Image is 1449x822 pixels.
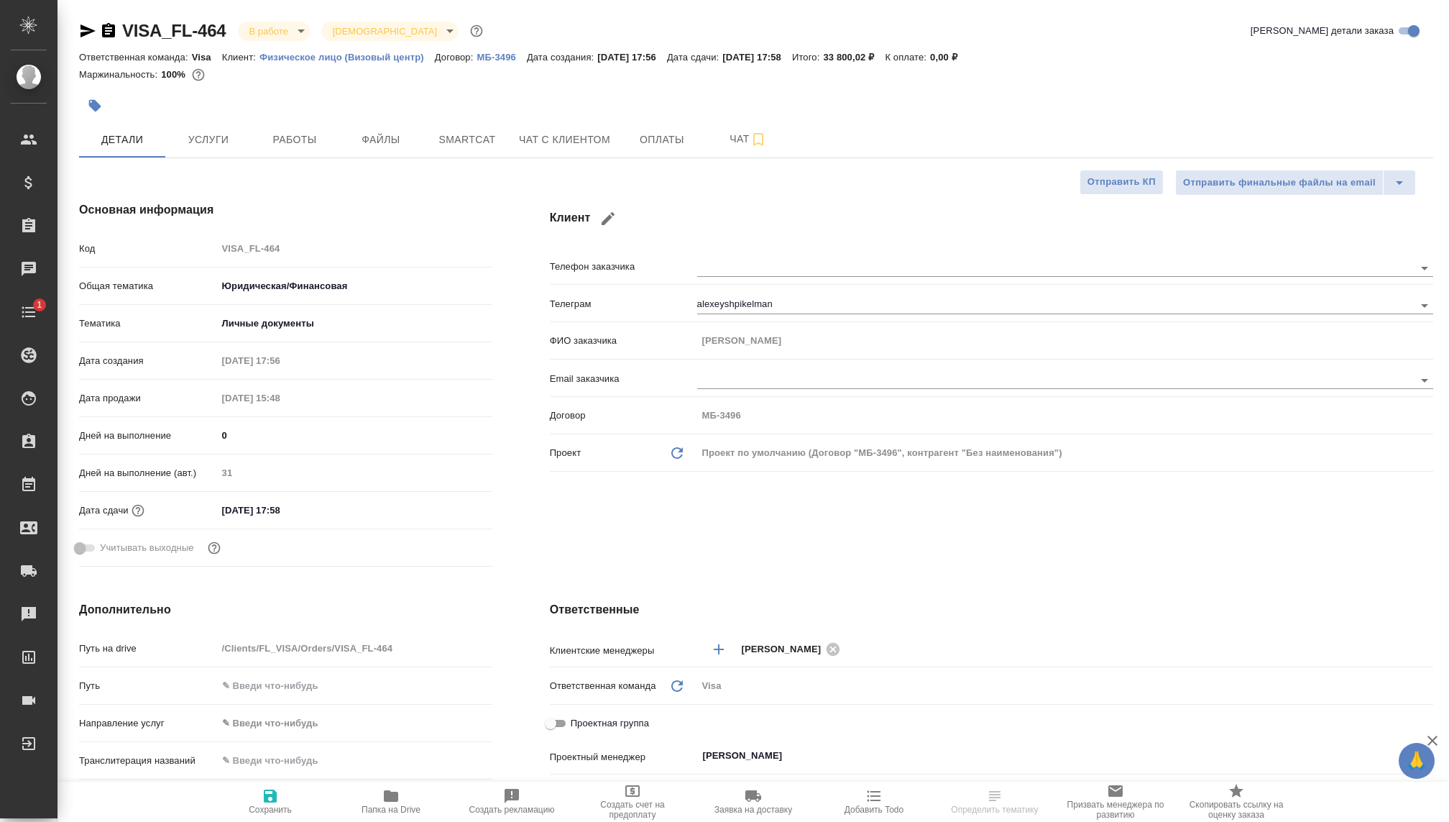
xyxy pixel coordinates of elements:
[627,131,696,149] span: Оплаты
[550,372,697,386] p: Email заказчика
[259,52,435,63] p: Физическое лицо (Визовый центр)
[742,642,830,657] span: [PERSON_NAME]
[1175,170,1384,196] button: Отправить финальные файлы на email
[79,354,217,368] p: Дата создания
[433,131,502,149] span: Smartcat
[222,52,259,63] p: Клиент:
[697,674,1433,698] div: Visa
[217,500,343,521] input: ✎ Введи что-нибудь
[550,601,1433,618] h4: Ответственные
[346,131,415,149] span: Файлы
[930,52,968,63] p: 0,00 ₽
[1176,782,1297,822] button: Скопировать ссылку на оценку заказа
[79,279,217,293] p: Общая тематика
[714,130,783,148] span: Чат
[79,22,96,40] button: Скопировать ссылку для ЯМессенджера
[845,805,903,815] span: Добавить Todo
[79,754,217,768] p: Транслитерация названий
[189,65,208,84] button: 0.00 RUB;
[79,641,217,656] p: Путь на drive
[122,21,226,40] a: VISA_FL-464
[550,260,697,274] p: Телефон заказчика
[714,805,792,815] span: Заявка на доставку
[1184,800,1288,820] span: Скопировать ссылку на оценку заказа
[1175,170,1416,196] div: split button
[79,52,192,63] p: Ответственная команда:
[550,446,581,460] p: Проект
[79,503,129,518] p: Дата сдачи
[823,52,885,63] p: 33 800,02 ₽
[667,52,722,63] p: Дата сдачи:
[701,632,736,667] button: Добавить менеджера
[550,201,1433,236] h4: Клиент
[79,679,217,693] p: Путь
[174,131,243,149] span: Услуги
[1414,296,1435,316] button: Open
[597,52,667,63] p: [DATE] 17:56
[88,131,157,149] span: Детали
[1087,174,1156,191] span: Отправить КП
[79,242,217,256] p: Код
[217,388,343,408] input: Пустое поле
[885,52,930,63] p: К оплате:
[28,298,50,312] span: 1
[527,52,597,63] p: Дата создания:
[217,425,492,446] input: ✎ Введи что-нибудь
[79,601,492,618] h4: Дополнительно
[328,25,441,37] button: [DEMOGRAPHIC_DATA]
[79,201,492,219] h4: Основная информация
[79,316,217,331] p: Тематика
[519,131,610,149] span: Чат с клиентом
[210,782,331,822] button: Сохранить
[550,334,697,348] p: ФИО заказчика
[205,539,224,557] button: Выбери, если сб и вс нужно считать рабочими днями для выполнения заказа.
[435,52,477,63] p: Договор:
[693,782,814,822] button: Заявка на доставку
[192,52,222,63] p: Visa
[550,644,697,658] p: Клиентские менеджеры
[161,69,189,80] p: 100%
[697,330,1433,351] input: Пустое поле
[1251,24,1394,38] span: [PERSON_NAME] детали заказа
[217,238,492,259] input: Пустое поле
[1425,648,1428,651] button: Open
[217,638,492,659] input: Пустое поле
[1080,170,1164,195] button: Отправить КП
[259,50,435,63] a: Физическое лицо (Визовый центр)
[222,716,475,731] div: ✎ Введи что-нибудь
[217,274,492,298] div: Юридическая/Финансовая
[79,716,217,731] p: Направление услуг
[697,441,1433,465] div: Проект по умолчанию (Договор "МБ-3496", контрагент "Без наименования")
[1183,175,1376,191] span: Отправить финальные файлы на email
[249,805,292,815] span: Сохранить
[697,405,1433,426] input: Пустое поле
[79,69,161,80] p: Маржинальность:
[550,297,697,311] p: Телеграм
[1064,800,1167,820] span: Призвать менеджера по развитию
[260,131,329,149] span: Работы
[217,350,343,371] input: Пустое поле
[1055,782,1176,822] button: Призвать менеджера по развитию
[79,391,217,406] p: Дата продажи
[951,805,1038,815] span: Определить тематику
[238,22,310,41] div: В работе
[100,541,194,555] span: Учитывать выходные
[79,90,111,122] button: Добавить тэг
[451,782,572,822] button: Создать рекламацию
[362,805,420,815] span: Папка на Drive
[477,50,526,63] a: МБ-3496
[571,716,649,731] span: Проектная группа
[581,800,684,820] span: Создать счет на предоплату
[217,462,492,483] input: Пустое поле
[742,640,845,658] div: [PERSON_NAME]
[217,675,492,696] input: ✎ Введи что-нибудь
[750,131,767,148] svg: Подписаться
[1399,743,1435,779] button: 🙏
[1414,370,1435,391] button: Open
[1414,258,1435,278] button: Open
[469,805,555,815] span: Создать рекламацию
[4,294,54,330] a: 1
[79,466,217,480] p: Дней на выполнение (авт.)
[217,750,492,771] input: ✎ Введи что-нибудь
[792,52,823,63] p: Итого:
